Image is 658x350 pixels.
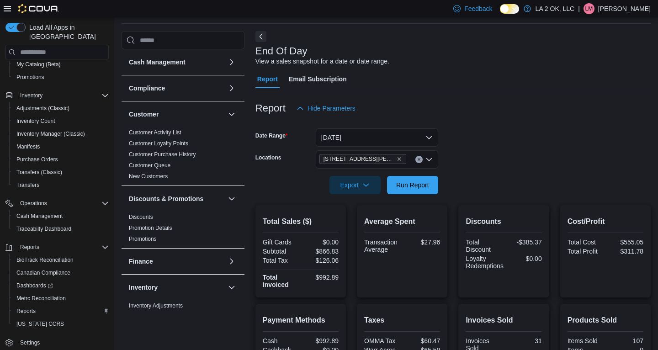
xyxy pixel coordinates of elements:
[466,315,541,326] h2: Invoices Sold
[20,92,42,99] span: Inventory
[129,283,158,292] h3: Inventory
[129,173,168,180] a: New Customers
[16,130,85,138] span: Inventory Manager (Classic)
[415,156,423,163] button: Clear input
[13,223,75,234] a: Traceabilty Dashboard
[16,269,70,276] span: Canadian Compliance
[13,180,109,191] span: Transfers
[404,239,440,246] div: $27.96
[9,71,112,84] button: Promotions
[16,225,71,233] span: Traceabilty Dashboard
[364,216,440,227] h2: Average Spent
[16,143,40,150] span: Manifests
[585,3,593,14] span: LM
[293,99,359,117] button: Hide Parameters
[129,235,157,243] span: Promotions
[9,292,112,305] button: Metrc Reconciliation
[568,239,604,246] div: Total Cost
[9,266,112,279] button: Canadian Compliance
[536,3,575,14] p: LA 2 OK, LLC
[13,141,43,152] a: Manifests
[335,176,375,194] span: Export
[16,212,63,220] span: Cash Management
[568,337,604,345] div: Items Sold
[16,256,74,264] span: BioTrack Reconciliation
[129,257,224,266] button: Finance
[122,212,244,248] div: Discounts & Promotions
[13,267,74,278] a: Canadian Compliance
[289,70,347,88] span: Email Subscription
[129,194,203,203] h3: Discounts & Promotions
[129,151,196,158] a: Customer Purchase History
[302,239,339,246] div: $0.00
[607,337,643,345] div: 107
[16,156,58,163] span: Purchase Orders
[129,129,181,136] a: Customer Activity List
[263,216,339,227] h2: Total Sales ($)
[9,115,112,127] button: Inventory Count
[9,140,112,153] button: Manifests
[129,140,188,147] a: Customer Loyalty Points
[129,110,159,119] h3: Customer
[506,239,542,246] div: -$385.37
[404,337,440,345] div: $60.47
[13,318,109,329] span: Washington CCRS
[9,254,112,266] button: BioTrack Reconciliation
[324,154,395,164] span: [STREET_ADDRESS][PERSON_NAME]
[364,239,400,253] div: Transaction Average
[16,242,43,253] button: Reports
[13,280,109,291] span: Dashboards
[13,255,77,265] a: BioTrack Reconciliation
[16,282,53,289] span: Dashboards
[9,166,112,179] button: Transfers (Classic)
[2,197,112,210] button: Operations
[308,104,356,113] span: Hide Parameters
[20,200,47,207] span: Operations
[20,244,39,251] span: Reports
[13,267,109,278] span: Canadian Compliance
[607,239,643,246] div: $555.05
[9,223,112,235] button: Traceabilty Dashboard
[302,274,339,281] div: $992.89
[263,315,339,326] h2: Payment Methods
[13,167,109,178] span: Transfers (Classic)
[13,223,109,234] span: Traceabilty Dashboard
[129,84,165,93] h3: Compliance
[16,74,44,81] span: Promotions
[319,154,406,164] span: 3701 N. MacArthur Blvd
[397,156,402,162] button: Remove 3701 N. MacArthur Blvd from selection in this group
[9,279,112,292] a: Dashboards
[13,180,43,191] a: Transfers
[13,154,109,165] span: Purchase Orders
[9,102,112,115] button: Adjustments (Classic)
[129,110,224,119] button: Customer
[16,337,43,348] a: Settings
[16,198,109,209] span: Operations
[598,3,651,14] p: [PERSON_NAME]
[13,318,68,329] a: [US_STATE] CCRS
[425,156,433,163] button: Open list of options
[263,274,289,288] strong: Total Invoiced
[129,236,157,242] a: Promotions
[13,128,109,139] span: Inventory Manager (Classic)
[13,128,89,139] a: Inventory Manager (Classic)
[9,58,112,71] button: My Catalog (Beta)
[13,211,66,222] a: Cash Management
[302,248,339,255] div: $866.83
[466,255,504,270] div: Loyalty Redemptions
[13,103,109,114] span: Adjustments (Classic)
[578,3,580,14] p: |
[263,248,299,255] div: Subtotal
[255,31,266,42] button: Next
[13,306,109,317] span: Reports
[568,315,643,326] h2: Products Sold
[129,224,172,232] span: Promotion Details
[584,3,594,14] div: Luis Machado
[263,239,299,246] div: Gift Cards
[18,4,59,13] img: Cova
[316,128,438,147] button: [DATE]
[568,248,604,255] div: Total Profit
[226,57,237,68] button: Cash Management
[9,153,112,166] button: Purchase Orders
